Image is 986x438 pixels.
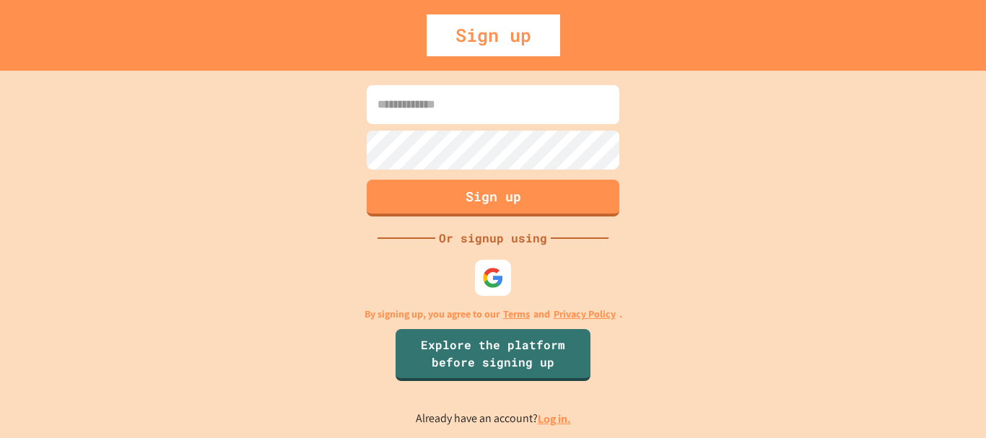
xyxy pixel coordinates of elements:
a: Privacy Policy [554,307,616,322]
iframe: chat widget [925,380,972,424]
div: Sign up [427,14,560,56]
button: Sign up [367,180,619,216]
p: By signing up, you agree to our and . [365,307,622,322]
div: Or signup using [435,229,551,247]
a: Explore the platform before signing up [396,329,590,381]
p: Already have an account? [416,410,571,428]
a: Terms [503,307,530,322]
iframe: chat widget [866,317,972,379]
a: Log in. [538,411,571,426]
img: google-icon.svg [482,267,504,289]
